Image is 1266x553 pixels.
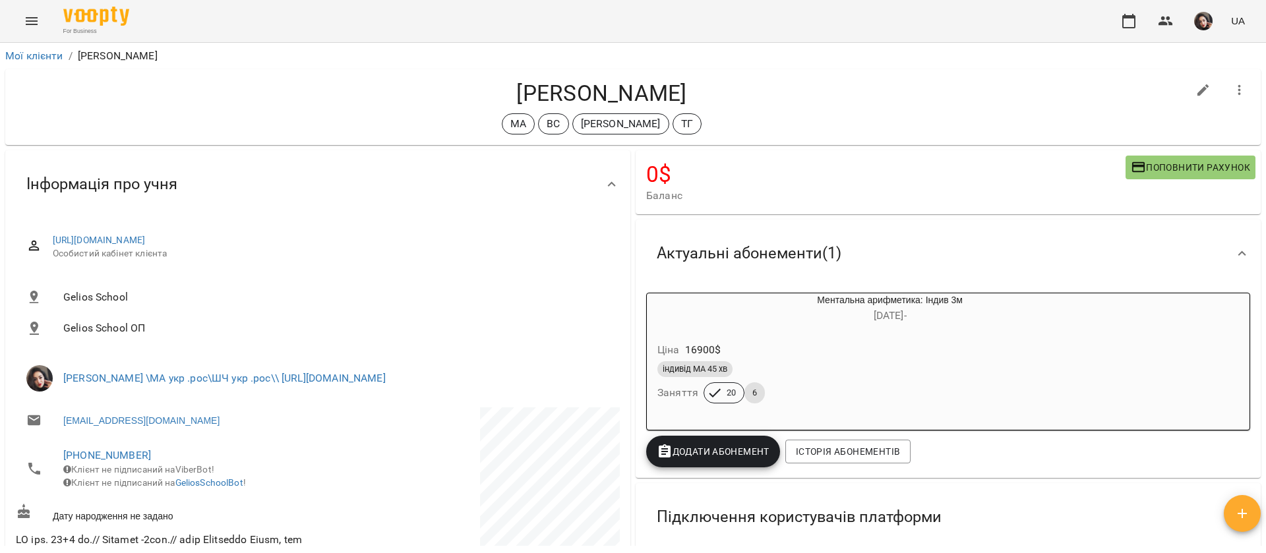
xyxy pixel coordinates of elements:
[1131,160,1250,175] span: Поповнити рахунок
[581,116,661,132] p: [PERSON_NAME]
[796,444,900,459] span: Історія абонементів
[1126,156,1255,179] button: Поповнити рахунок
[502,113,535,134] div: МА
[63,449,151,461] a: [PHONE_NUMBER]
[26,365,53,392] img: Гусак Олена Армаїсівна \МА укр .рос\ШЧ укр .рос\\ https://us06web.zoom.us/j/83079612343
[1231,14,1245,28] span: UA
[685,342,721,358] p: 16900 $
[547,116,560,132] p: ВС
[13,501,318,525] div: Дату народження не задано
[78,48,158,64] p: [PERSON_NAME]
[63,414,220,427] a: [EMAIL_ADDRESS][DOMAIN_NAME]
[175,477,243,488] a: GeliosSchoolBot
[744,387,765,399] span: 6
[63,289,609,305] span: Gelios School
[53,235,146,245] a: [URL][DOMAIN_NAME]
[636,483,1261,551] div: Підключення користувачів платформи
[874,309,907,322] span: [DATE] -
[572,113,669,134] div: [PERSON_NAME]
[16,5,47,37] button: Menu
[538,113,568,134] div: ВС
[719,387,744,399] span: 20
[657,507,942,527] span: Підключення користувачів платформи
[16,80,1188,107] h4: [PERSON_NAME]
[63,477,246,488] span: Клієнт не підписаний на !
[63,7,129,26] img: Voopty Logo
[1226,9,1250,33] button: UA
[63,320,609,336] span: Gelios School ОП
[26,174,177,194] span: Інформація про учня
[657,243,841,264] span: Актуальні абонементи ( 1 )
[646,436,780,467] button: Додати Абонемент
[63,372,386,384] a: [PERSON_NAME] \МА укр .рос\ШЧ укр .рос\\ [URL][DOMAIN_NAME]
[5,48,1261,64] nav: breadcrumb
[1194,12,1213,30] img: 415cf204168fa55e927162f296ff3726.jpg
[646,161,1126,188] h4: 0 $
[673,113,702,134] div: ТГ
[681,116,693,132] p: ТГ
[63,464,214,475] span: Клієнт не підписаний на ViberBot!
[647,293,710,325] div: Ментальна арифметика: Індив 3м
[5,150,630,218] div: Інформація про учня
[646,188,1126,204] span: Баланс
[69,48,73,64] li: /
[785,440,911,463] button: Історія абонементів
[657,363,733,375] span: індивід МА 45 хв
[636,219,1261,287] div: Актуальні абонементи(1)
[5,49,63,62] a: Мої клієнти
[647,293,1070,419] button: Ментальна арифметика: Індив 3м[DATE]- Ціна16900$індивід МА 45 хвЗаняття206
[657,341,680,359] h6: Ціна
[657,384,698,402] h6: Заняття
[710,293,1070,325] div: Ментальна арифметика: Індив 3м
[657,444,769,459] span: Додати Абонемент
[63,27,129,36] span: For Business
[510,116,526,132] p: МА
[53,247,609,260] span: Особистий кабінет клієнта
